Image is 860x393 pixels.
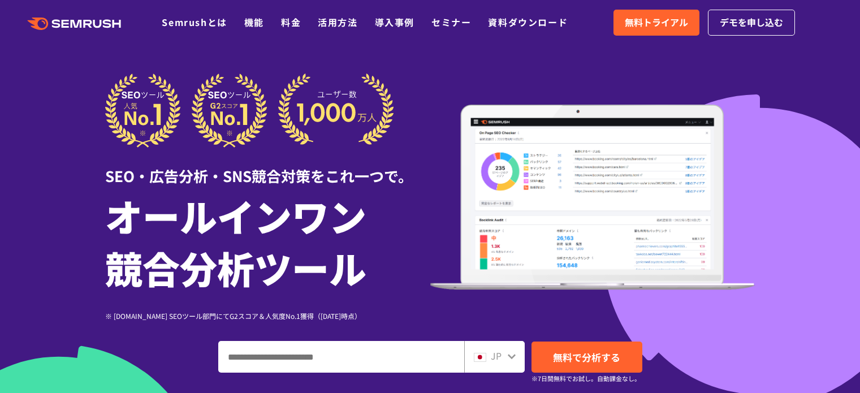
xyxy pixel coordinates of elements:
div: SEO・広告分析・SNS競合対策をこれ一つで。 [105,148,430,187]
a: 無料トライアル [613,10,699,36]
small: ※7日間無料でお試し。自動課金なし。 [531,373,641,384]
a: Semrushとは [162,15,227,29]
a: 無料で分析する [531,342,642,373]
a: 機能 [244,15,264,29]
h1: オールインワン 競合分析ツール [105,189,430,293]
span: 無料で分析する [553,350,620,364]
span: JP [491,349,502,362]
a: セミナー [431,15,471,29]
div: ※ [DOMAIN_NAME] SEOツール部門にてG2スコア＆人気度No.1獲得（[DATE]時点） [105,310,430,321]
a: 料金 [281,15,301,29]
a: 活用方法 [318,15,357,29]
span: 無料トライアル [625,15,688,30]
a: デモを申し込む [708,10,795,36]
a: 資料ダウンロード [488,15,568,29]
a: 導入事例 [375,15,414,29]
input: ドメイン、キーワードまたはURLを入力してください [219,342,464,372]
span: デモを申し込む [720,15,783,30]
